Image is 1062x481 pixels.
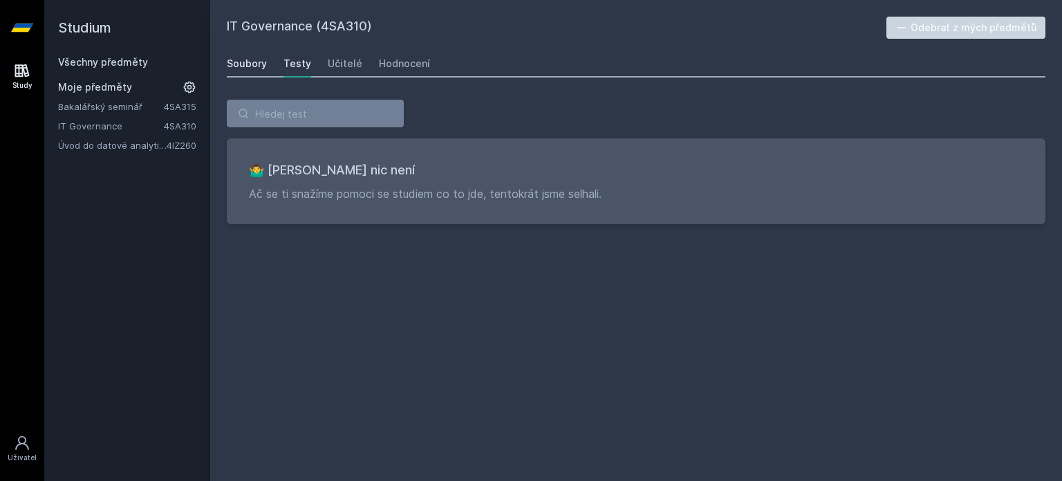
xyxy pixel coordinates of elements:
a: Úvod do datové analytiky [58,138,167,152]
input: Hledej test [227,100,404,127]
a: Uživatel [3,428,41,470]
a: Hodnocení [379,50,430,78]
a: 4IZ260 [167,140,196,151]
button: Odebrat z mých předmětů [886,17,1046,39]
a: Učitelé [328,50,362,78]
div: Study [12,80,32,91]
h3: 🤷‍♂️ [PERSON_NAME] nic není [249,161,1023,180]
a: 4SA310 [164,120,196,131]
a: Bakalářský seminář [58,100,164,114]
div: Soubory [227,57,267,71]
a: Study [3,55,41,98]
div: Učitelé [328,57,362,71]
a: IT Governance [58,119,164,133]
a: Soubory [227,50,267,78]
a: 4SA315 [164,101,196,112]
div: Hodnocení [379,57,430,71]
span: Moje předměty [58,80,132,94]
a: Všechny předměty [58,56,148,68]
p: Ač se ti snažíme pomoci se studiem co to jde, tentokrát jsme selhali. [249,185,1023,202]
div: Testy [283,57,311,71]
a: Testy [283,50,311,78]
div: Uživatel [8,453,37,463]
h2: IT Governance (4SA310) [227,17,886,39]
